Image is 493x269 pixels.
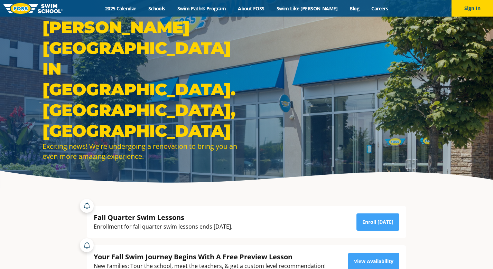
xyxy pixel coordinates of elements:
img: FOSS Swim School Logo [3,3,63,14]
a: Swim Path® Program [171,5,232,12]
a: Schools [142,5,171,12]
div: Fall Quarter Swim Lessons [94,213,232,222]
div: Exciting news! We're undergoing a renovation to bring you an even more amazing experience. [43,141,243,161]
div: Your Fall Swim Journey Begins With A Free Preview Lesson [94,252,326,261]
a: Swim Like [PERSON_NAME] [270,5,344,12]
a: Blog [344,5,365,12]
a: Careers [365,5,394,12]
a: About FOSS [232,5,271,12]
a: Enroll [DATE] [356,213,399,231]
div: Enrollment for fall quarter swim lessons ends [DATE]. [94,222,232,231]
a: 2025 Calendar [99,5,142,12]
h1: [PERSON_NAME][GEOGRAPHIC_DATA] IN [GEOGRAPHIC_DATA]. [GEOGRAPHIC_DATA], [GEOGRAPHIC_DATA] [43,17,243,141]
